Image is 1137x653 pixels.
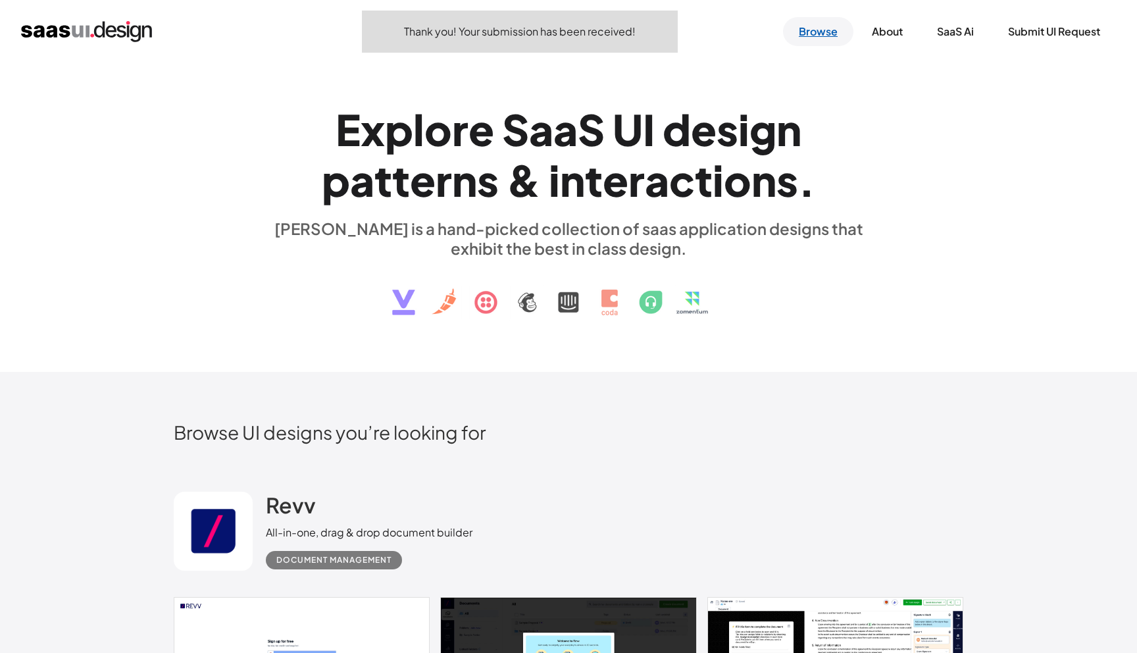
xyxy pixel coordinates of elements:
div: a [529,104,553,155]
h2: Browse UI designs you’re looking for [174,421,963,444]
div: n [776,104,801,155]
div: a [350,155,374,205]
div: p [322,155,350,205]
div: i [713,155,724,205]
div: Thank you! Your submission has been received! [375,24,665,39]
div: . [798,155,815,205]
div: S [578,104,605,155]
div: e [410,155,436,205]
div: n [452,155,477,205]
div: s [477,155,499,205]
a: Browse [783,17,853,46]
a: home [21,21,152,42]
div: n [751,155,776,205]
img: text, icon, saas logo [369,258,768,326]
div: a [553,104,578,155]
div: t [695,155,713,205]
div: x [361,104,385,155]
div: r [436,155,452,205]
h1: Explore SaaS UI design patterns & interactions. [266,104,871,205]
div: s [776,155,798,205]
div: e [691,104,717,155]
div: s [717,104,738,155]
div: t [392,155,410,205]
div: n [560,155,585,205]
div: e [603,155,628,205]
div: & [507,155,541,205]
div: U [613,104,643,155]
div: d [663,104,691,155]
div: Document Management [276,552,392,568]
div: i [738,104,749,155]
div: p [385,104,413,155]
div: r [628,155,645,205]
div: All-in-one, drag & drop document builder [266,525,472,540]
div: [PERSON_NAME] is a hand-picked collection of saas application designs that exhibit the best in cl... [266,219,871,258]
div: c [669,155,695,205]
div: t [374,155,392,205]
div: t [585,155,603,205]
div: o [724,155,751,205]
a: SaaS Ai [921,17,990,46]
a: Submit UI Request [992,17,1116,46]
a: About [856,17,919,46]
div: I [643,104,655,155]
div: S [502,104,529,155]
div: Email Form success [362,11,678,53]
div: r [452,104,468,155]
h2: Revv [266,492,316,518]
div: o [424,104,452,155]
div: E [336,104,361,155]
div: a [645,155,669,205]
div: g [749,104,776,155]
a: Revv [266,492,316,525]
div: i [549,155,560,205]
div: l [413,104,424,155]
div: e [468,104,494,155]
